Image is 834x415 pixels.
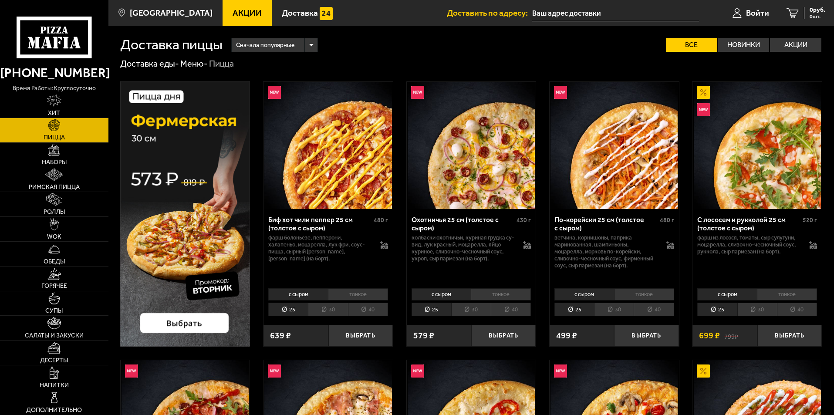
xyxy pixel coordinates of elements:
[697,86,710,99] img: Акционный
[770,38,821,52] label: Акции
[407,82,536,209] a: НовинкаОхотничья 25 см (толстое с сыром)
[40,358,68,364] span: Десерты
[412,288,471,300] li: с сыром
[268,86,281,99] img: Новинка
[614,325,679,346] button: Выбрать
[757,325,822,346] button: Выбрать
[594,303,634,316] li: 30
[233,9,262,17] span: Акции
[125,364,138,378] img: Новинка
[411,364,424,378] img: Новинка
[554,234,658,269] p: ветчина, корнишоны, паприка маринованная, шампиньоны, моцарелла, морковь по-корейски, сливочно-че...
[268,303,308,316] li: 25
[447,9,532,17] span: Доставить по адресу:
[757,288,817,300] li: тонкое
[412,234,515,262] p: колбаски охотничьи, куриная грудка су-вид, лук красный, моцарелла, яйцо куриное, сливочно-чесночн...
[517,216,531,224] span: 430 г
[45,308,63,314] span: Супы
[268,288,328,300] li: с сыром
[554,364,567,378] img: Новинка
[718,38,770,52] label: Новинки
[41,283,67,289] span: Горячее
[413,331,434,340] span: 579 ₽
[634,303,674,316] li: 40
[554,303,594,316] li: 25
[697,103,710,116] img: Новинка
[42,159,67,165] span: Наборы
[120,38,223,52] h1: Доставка пиццы
[694,82,821,209] img: С лососем и рукколой 25 см (толстое с сыром)
[411,86,424,99] img: Новинка
[268,364,281,378] img: Новинка
[236,37,294,54] span: Сначала популярные
[777,303,817,316] li: 40
[328,288,388,300] li: тонкое
[264,82,392,209] img: Биф хот чили пеппер 25 см (толстое с сыром)
[130,9,213,17] span: [GEOGRAPHIC_DATA]
[47,234,61,240] span: WOK
[697,288,757,300] li: с сыром
[532,5,699,21] input: Ваш адрес доставки
[692,82,822,209] a: АкционныйНовинкаС лососем и рукколой 25 см (толстое с сыром)
[614,288,674,300] li: тонкое
[810,7,825,13] span: 0 руб.
[263,82,393,209] a: НовинкаБиф хот чили пеппер 25 см (толстое с сыром)
[25,333,84,339] span: Салаты и закуски
[803,216,817,224] span: 520 г
[412,303,451,316] li: 25
[270,331,291,340] span: 639 ₽
[737,303,777,316] li: 30
[48,110,60,116] span: Хит
[697,303,737,316] li: 25
[44,259,65,265] span: Обеды
[550,82,679,209] a: НовинкаПо-корейски 25 см (толстое с сыром)
[554,86,567,99] img: Новинка
[471,288,531,300] li: тонкое
[724,331,738,340] s: 799 ₽
[699,331,720,340] span: 699 ₽
[209,58,234,70] div: Пицца
[268,234,371,262] p: фарш болоньезе, пепперони, халапеньо, моцарелла, лук фри, соус-пицца, сырный [PERSON_NAME], [PERS...
[554,216,658,232] div: По-корейски 25 см (толстое с сыром)
[491,303,531,316] li: 40
[697,234,800,255] p: фарш из лосося, томаты, сыр сулугуни, моцарелла, сливочно-чесночный соус, руккола, сыр пармезан (...
[44,209,65,215] span: Роллы
[697,216,800,232] div: С лососем и рукколой 25 см (толстое с сыром)
[810,14,825,19] span: 0 шт.
[666,38,717,52] label: Все
[556,331,577,340] span: 499 ₽
[29,184,80,190] span: Римская пицца
[26,407,82,413] span: Дополнительно
[282,9,318,17] span: Доставка
[451,303,491,316] li: 30
[374,216,388,224] span: 480 г
[471,325,536,346] button: Выбрать
[348,303,388,316] li: 40
[408,82,535,209] img: Охотничья 25 см (толстое с сыром)
[660,216,674,224] span: 480 г
[554,288,614,300] li: с сыром
[328,325,393,346] button: Выбрать
[308,303,348,316] li: 30
[697,364,710,378] img: Акционный
[268,216,371,232] div: Биф хот чили пеппер 25 см (толстое с сыром)
[120,58,179,69] a: Доставка еды-
[412,216,515,232] div: Охотничья 25 см (толстое с сыром)
[180,58,208,69] a: Меню-
[40,382,69,388] span: Напитки
[746,9,769,17] span: Войти
[44,135,65,141] span: Пицца
[550,82,678,209] img: По-корейски 25 см (толстое с сыром)
[320,7,333,20] img: 15daf4d41897b9f0e9f617042186c801.svg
